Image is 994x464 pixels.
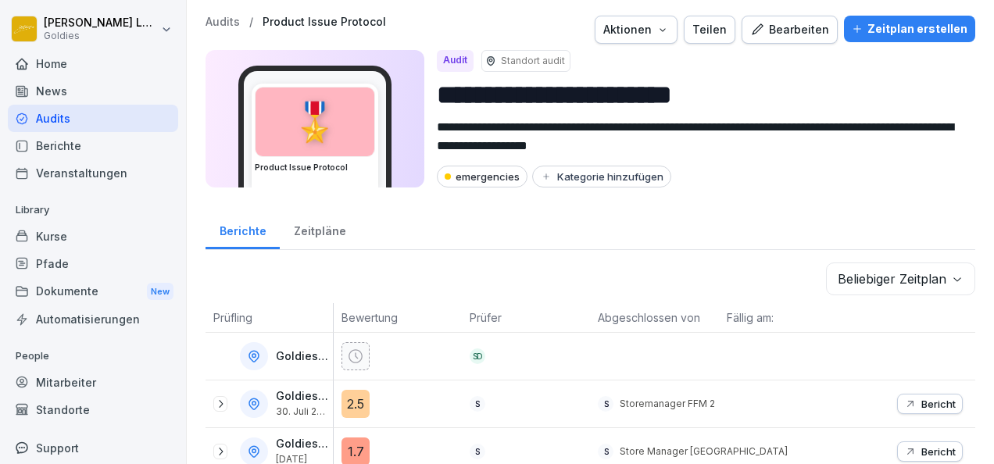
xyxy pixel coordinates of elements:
a: Standorte [8,396,178,423]
div: 2.5 [341,390,370,418]
div: Teilen [692,21,727,38]
p: [PERSON_NAME] Loska [44,16,158,30]
p: Goldies [GEOGRAPHIC_DATA] [276,437,330,451]
a: Berichte [206,209,280,249]
a: News [8,77,178,105]
a: Audits [8,105,178,132]
th: Fällig am: [719,303,847,333]
a: Mitarbeiter [8,369,178,396]
a: Automatisierungen [8,305,178,333]
div: Bearbeiten [750,21,829,38]
p: Store Manager [GEOGRAPHIC_DATA] [620,444,788,459]
div: Audit [437,50,474,72]
div: Aktionen [603,21,669,38]
button: Bericht [897,394,963,414]
div: Zeitplan erstellen [852,20,967,37]
div: Kategorie hinzufügen [540,170,663,183]
button: Zeitplan erstellen [844,16,975,42]
p: 30. Juli 2025 [276,406,330,417]
div: S [598,444,613,459]
button: Bearbeiten [742,16,838,44]
a: Product Issue Protocol [263,16,386,29]
div: New [147,283,173,301]
a: Home [8,50,178,77]
p: Goldies [GEOGRAPHIC_DATA] [276,350,330,363]
p: / [249,16,253,29]
a: Berichte [8,132,178,159]
p: Bericht [921,445,956,458]
p: Storemanager FFM 2 [620,397,715,411]
a: DokumenteNew [8,277,178,306]
a: Veranstaltungen [8,159,178,187]
p: Abgeschlossen von [598,309,710,326]
a: Audits [206,16,240,29]
p: Library [8,198,178,223]
button: Teilen [684,16,735,44]
div: 🎖️ [256,87,374,156]
div: S [470,396,485,412]
a: Pfade [8,250,178,277]
a: Zeitpläne [280,209,359,249]
button: Kategorie hinzufügen [532,166,671,187]
p: Goldies [44,30,158,41]
button: Bericht [897,441,963,462]
p: Prüfling [213,309,325,326]
div: Support [8,434,178,462]
div: emergencies [437,166,527,187]
div: S [470,444,485,459]
p: Bewertung [341,309,454,326]
h3: Product Issue Protocol [255,162,375,173]
th: Prüfer [462,303,590,333]
div: Dokumente [8,277,178,306]
button: Aktionen [595,16,678,44]
p: People [8,344,178,369]
p: Bericht [921,398,956,410]
p: Standort audit [501,54,565,68]
div: SD [470,348,485,364]
p: Goldies FFM 2 [276,390,330,403]
div: S [598,396,613,412]
a: Kurse [8,223,178,250]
